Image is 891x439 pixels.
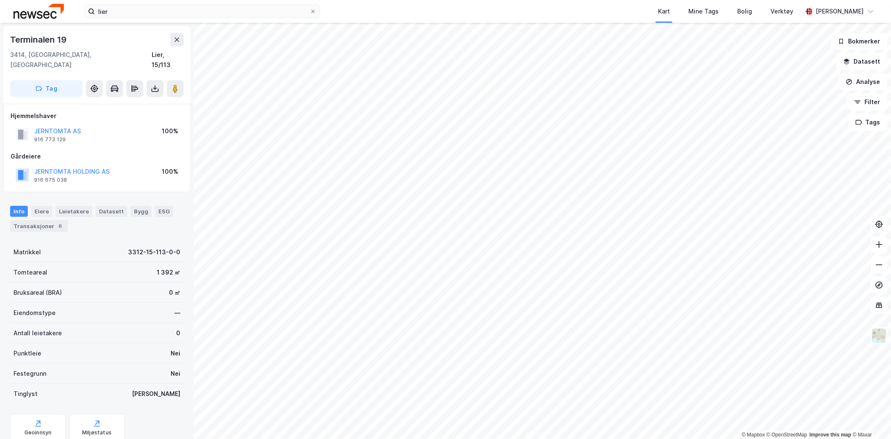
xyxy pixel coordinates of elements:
div: Leietakere [56,206,92,217]
div: 100% [162,167,178,177]
div: Bolig [737,6,752,16]
div: Datasett [96,206,127,217]
input: Søk på adresse, matrikkel, gårdeiere, leietakere eller personer [95,5,310,18]
div: Hjemmelshaver [11,111,183,121]
button: Analyse [839,73,888,90]
div: Festegrunn [13,369,46,379]
a: Mapbox [742,432,765,438]
div: Tomteareal [13,267,47,277]
div: 916 675 038 [34,177,67,183]
img: newsec-logo.f6e21ccffca1b3a03d2d.png [13,4,64,19]
div: Eiendomstype [13,308,56,318]
div: Kart [658,6,670,16]
div: Punktleie [13,348,41,358]
a: Improve this map [810,432,851,438]
button: Bokmerker [831,33,888,50]
div: ESG [155,206,173,217]
div: 3312-15-113-0-0 [128,247,180,257]
div: [PERSON_NAME] [132,389,180,399]
div: Matrikkel [13,247,41,257]
div: Kontrollprogram for chat [849,399,891,439]
div: 1 392 ㎡ [157,267,180,277]
div: Miljøstatus [82,429,112,436]
div: Transaksjoner [10,220,68,232]
button: Datasett [836,53,888,70]
div: Bygg [131,206,152,217]
div: 100% [162,126,178,136]
div: Antall leietakere [13,328,62,338]
img: Z [871,328,887,344]
div: Lier, 15/113 [152,50,184,70]
div: Gårdeiere [11,151,183,162]
div: [PERSON_NAME] [816,6,864,16]
div: 0 [176,328,180,338]
div: Eiere [31,206,52,217]
button: Tag [10,80,83,97]
div: — [174,308,180,318]
div: Info [10,206,28,217]
button: Filter [847,94,888,110]
div: 6 [56,222,64,230]
div: Nei [171,348,180,358]
div: Nei [171,369,180,379]
div: Geoinnsyn [24,429,52,436]
div: 916 773 129 [34,136,66,143]
a: OpenStreetMap [767,432,808,438]
button: Tags [848,114,888,131]
div: Bruksareal (BRA) [13,288,62,298]
div: 0 ㎡ [169,288,180,298]
div: Terminalen 19 [10,33,68,46]
div: 3414, [GEOGRAPHIC_DATA], [GEOGRAPHIC_DATA] [10,50,152,70]
iframe: Chat Widget [849,399,891,439]
div: Mine Tags [688,6,719,16]
div: Tinglyst [13,389,37,399]
div: Verktøy [771,6,793,16]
